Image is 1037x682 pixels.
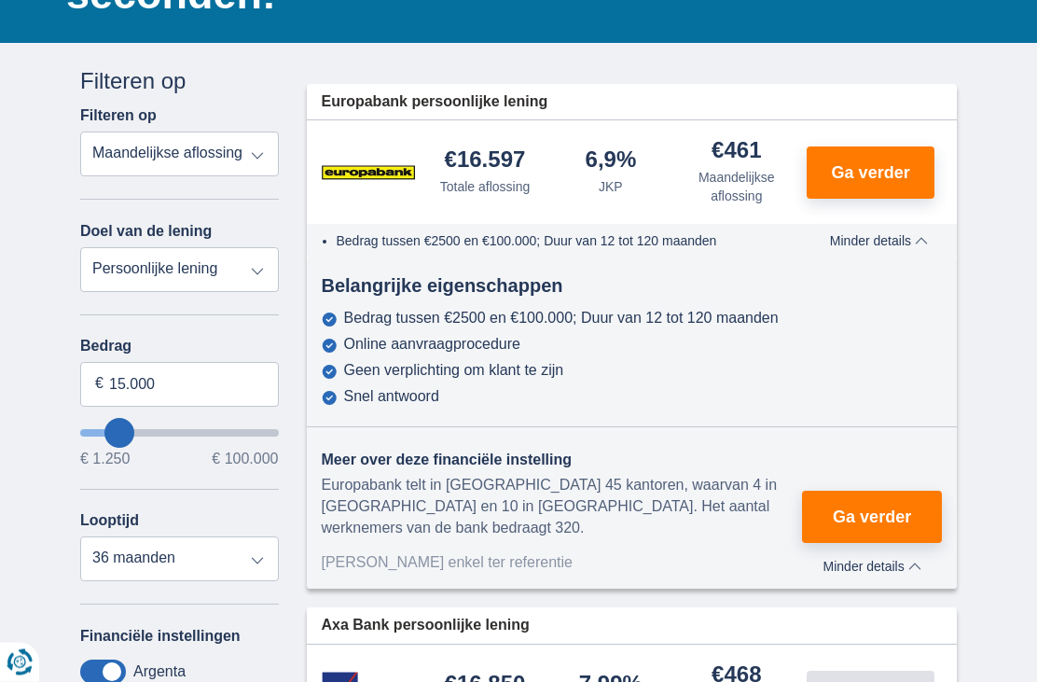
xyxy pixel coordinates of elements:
[599,178,623,197] div: JKP
[440,178,531,197] div: Totale aflossing
[133,664,186,681] label: Argenta
[445,149,526,174] div: €16.597
[322,553,803,575] div: [PERSON_NAME] enkel ter referentie
[823,561,921,574] span: Minder details
[80,452,130,467] span: € 1.250
[833,509,911,526] span: Ga verder
[344,311,779,327] div: Bedrag tussen €2500 en €100.000; Duur van 12 tot 120 maanden
[712,140,761,165] div: €461
[80,430,279,438] input: wantToBorrow
[212,452,278,467] span: € 100.000
[586,149,637,174] div: 6,9%
[337,232,800,251] li: Bedrag tussen €2500 en €100.000; Duur van 12 tot 120 maanden
[322,616,530,637] span: Axa Bank persoonlijke lening
[307,273,958,300] div: Belangrijke eigenschappen
[832,165,910,182] span: Ga verder
[322,451,803,472] div: Meer over deze financiële instelling
[80,513,139,530] label: Looptijd
[344,389,439,406] div: Snel antwoord
[80,339,279,355] label: Bedrag
[681,169,792,206] div: Maandelijkse aflossing
[80,66,279,98] div: Filteren op
[322,92,548,114] span: Europabank persoonlijke lening
[830,235,928,248] span: Minder details
[816,234,942,249] button: Minder details
[322,476,803,540] div: Europabank telt in [GEOGRAPHIC_DATA] 45 kantoren, waarvan 4 in [GEOGRAPHIC_DATA] en 10 in [GEOGRA...
[802,553,942,575] button: Minder details
[80,108,157,125] label: Filteren op
[322,150,415,197] img: product.pl.alt Europabank
[80,629,241,646] label: Financiële instellingen
[802,492,942,544] button: Ga verder
[95,374,104,396] span: €
[807,147,934,200] button: Ga verder
[344,337,520,354] div: Online aanvraagprocedure
[344,363,564,380] div: Geen verplichting om klant te zijn
[80,224,212,241] label: Doel van de lening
